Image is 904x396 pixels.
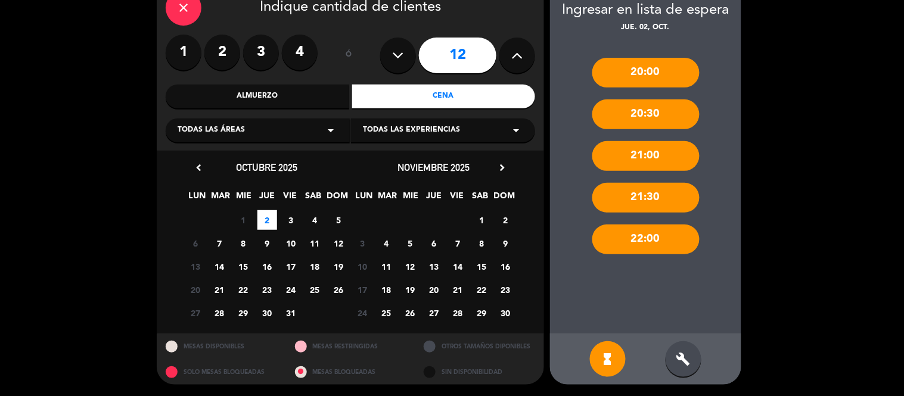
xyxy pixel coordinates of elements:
[592,99,700,129] div: 20:30
[204,35,240,70] label: 2
[472,303,492,323] span: 29
[424,280,444,300] span: 20
[398,161,470,173] span: noviembre 2025
[424,233,444,253] span: 6
[496,257,515,276] span: 16
[281,257,301,276] span: 17
[281,233,301,253] span: 10
[329,280,349,300] span: 26
[448,303,468,323] span: 28
[448,233,468,253] span: 7
[186,303,206,323] span: 27
[210,280,229,300] span: 21
[281,189,300,208] span: VIE
[592,183,700,213] div: 21:30
[305,280,325,300] span: 25
[355,189,374,208] span: LUN
[237,161,298,173] span: octubre 2025
[329,210,349,230] span: 5
[234,280,253,300] span: 22
[304,189,324,208] span: SAB
[257,210,277,230] span: 2
[210,303,229,323] span: 28
[496,210,515,230] span: 2
[377,280,396,300] span: 18
[192,161,205,174] i: chevron_left
[186,257,206,276] span: 13
[157,333,286,359] div: MESAS DISPONIBLES
[592,224,700,254] div: 22:00
[166,85,349,108] div: Almuerzo
[592,58,700,88] div: 20:00
[415,359,544,385] div: SIN DISPONIBILIDAD
[424,189,444,208] span: JUE
[363,124,460,136] span: Todas las experiencias
[448,189,467,208] span: VIE
[305,257,325,276] span: 18
[257,189,277,208] span: JUE
[286,333,415,359] div: MESAS RESTRINGIDAS
[400,233,420,253] span: 5
[234,303,253,323] span: 29
[176,1,191,15] i: close
[472,233,492,253] span: 8
[415,333,544,359] div: OTROS TAMAÑOS DIPONIBLES
[282,35,318,70] label: 4
[377,233,396,253] span: 4
[257,280,277,300] span: 23
[353,257,372,276] span: 10
[471,189,490,208] span: SAB
[234,233,253,253] span: 8
[305,210,325,230] span: 4
[378,189,397,208] span: MAR
[327,189,347,208] span: DOM
[281,303,301,323] span: 31
[234,210,253,230] span: 1
[424,257,444,276] span: 13
[424,303,444,323] span: 27
[257,257,277,276] span: 16
[377,257,396,276] span: 11
[676,352,691,366] i: build
[494,189,514,208] span: DOM
[243,35,279,70] label: 3
[353,233,372,253] span: 3
[186,280,206,300] span: 20
[448,280,468,300] span: 21
[210,257,229,276] span: 14
[401,189,421,208] span: MIE
[178,124,245,136] span: Todas las áreas
[400,280,420,300] span: 19
[353,303,372,323] span: 24
[400,303,420,323] span: 26
[472,257,492,276] span: 15
[496,303,515,323] span: 30
[286,359,415,385] div: MESAS BLOQUEADAS
[330,35,368,76] div: ó
[186,233,206,253] span: 6
[496,161,508,174] i: chevron_right
[496,280,515,300] span: 23
[257,303,277,323] span: 30
[472,280,492,300] span: 22
[281,210,301,230] span: 3
[234,189,254,208] span: MIE
[601,352,615,366] i: hourglass_full
[509,123,523,138] i: arrow_drop_down
[352,85,536,108] div: Cena
[234,257,253,276] span: 15
[448,257,468,276] span: 14
[329,257,349,276] span: 19
[400,257,420,276] span: 12
[157,359,286,385] div: SOLO MESAS BLOQUEADAS
[550,22,741,34] div: jue. 02, oct.
[210,233,229,253] span: 7
[592,141,700,171] div: 21:00
[281,280,301,300] span: 24
[324,123,338,138] i: arrow_drop_down
[211,189,231,208] span: MAR
[472,210,492,230] span: 1
[257,233,277,253] span: 9
[353,280,372,300] span: 17
[329,233,349,253] span: 12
